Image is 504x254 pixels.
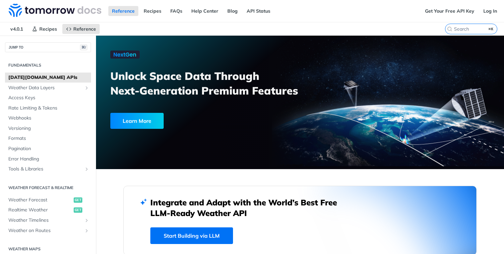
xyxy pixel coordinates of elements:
a: Error Handling [5,154,91,164]
button: JUMP TO⌘/ [5,42,91,52]
span: Realtime Weather [8,207,72,213]
a: Access Keys [5,93,91,103]
a: Rate Limiting & Tokens [5,103,91,113]
span: Versioning [8,125,89,132]
a: Tools & LibrariesShow subpages for Tools & Libraries [5,164,91,174]
a: Help Center [188,6,222,16]
span: Weather Data Layers [8,85,82,91]
a: Recipes [28,24,61,34]
a: Reference [108,6,138,16]
h2: Fundamentals [5,62,91,68]
span: get [74,207,82,213]
a: Start Building via LLM [150,227,233,244]
span: Pagination [8,145,89,152]
span: Recipes [39,26,57,32]
a: Formats [5,133,91,143]
button: Show subpages for Weather Data Layers [84,85,89,91]
h3: Unlock Space Data Through Next-Generation Premium Features [110,69,307,98]
span: ⌘/ [80,45,87,50]
h2: Integrate and Adapt with the World’s Best Free LLM-Ready Weather API [150,197,347,218]
a: Pagination [5,144,91,154]
div: Learn More [110,113,164,129]
span: [DATE][DOMAIN_NAME] APIs [8,74,89,81]
span: Rate Limiting & Tokens [8,105,89,112]
span: Webhooks [8,115,89,122]
a: Learn More [110,113,268,129]
a: Weather TimelinesShow subpages for Weather Timelines [5,215,91,225]
a: Realtime Weatherget [5,205,91,215]
a: Weather Forecastget [5,195,91,205]
a: Log In [480,6,501,16]
a: Recipes [140,6,165,16]
button: Show subpages for Tools & Libraries [84,166,89,172]
svg: Search [447,26,452,32]
h2: Weather Forecast & realtime [5,185,91,191]
a: FAQs [167,6,186,16]
a: Weather on RoutesShow subpages for Weather on Routes [5,226,91,236]
span: Weather Timelines [8,217,82,224]
h2: Weather Maps [5,246,91,252]
span: v4.0.1 [7,24,27,34]
span: Tools & Libraries [8,166,82,172]
span: Formats [8,135,89,142]
span: get [74,197,82,203]
span: Access Keys [8,95,89,101]
span: Weather on Routes [8,227,82,234]
kbd: ⌘K [487,26,495,32]
a: Webhooks [5,113,91,123]
span: Error Handling [8,156,89,162]
a: Get Your Free API Key [421,6,478,16]
button: Show subpages for Weather on Routes [84,228,89,233]
a: API Status [243,6,274,16]
img: Tomorrow.io Weather API Docs [9,4,101,17]
a: [DATE][DOMAIN_NAME] APIs [5,73,91,83]
span: Weather Forecast [8,197,72,203]
a: Versioning [5,124,91,133]
img: NextGen [110,51,140,59]
span: Reference [73,26,96,32]
a: Reference [62,24,100,34]
a: Blog [224,6,241,16]
a: Weather Data LayersShow subpages for Weather Data Layers [5,83,91,93]
button: Show subpages for Weather Timelines [84,218,89,223]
